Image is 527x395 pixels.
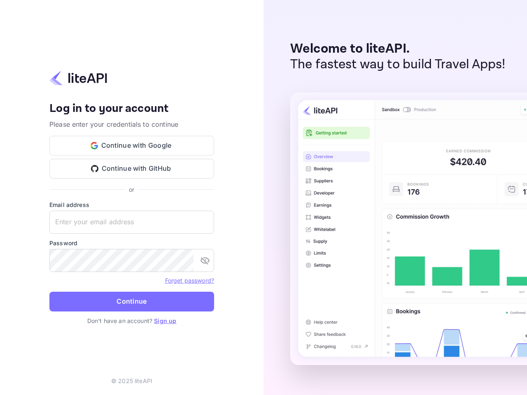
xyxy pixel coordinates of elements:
[49,102,214,116] h4: Log in to your account
[129,185,134,194] p: or
[49,136,214,156] button: Continue with Google
[290,57,506,72] p: The fastest way to build Travel Apps!
[49,316,214,325] p: Don't have an account?
[49,239,214,247] label: Password
[165,276,214,284] a: Forget password?
[154,317,176,324] a: Sign up
[49,119,214,129] p: Please enter your credentials to continue
[49,292,214,311] button: Continue
[49,211,214,234] input: Enter your email address
[290,41,506,57] p: Welcome to liteAPI.
[49,200,214,209] label: Email address
[49,159,214,179] button: Continue with GitHub
[165,277,214,284] a: Forget password?
[197,252,213,269] button: toggle password visibility
[49,70,107,86] img: liteapi
[111,376,152,385] p: © 2025 liteAPI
